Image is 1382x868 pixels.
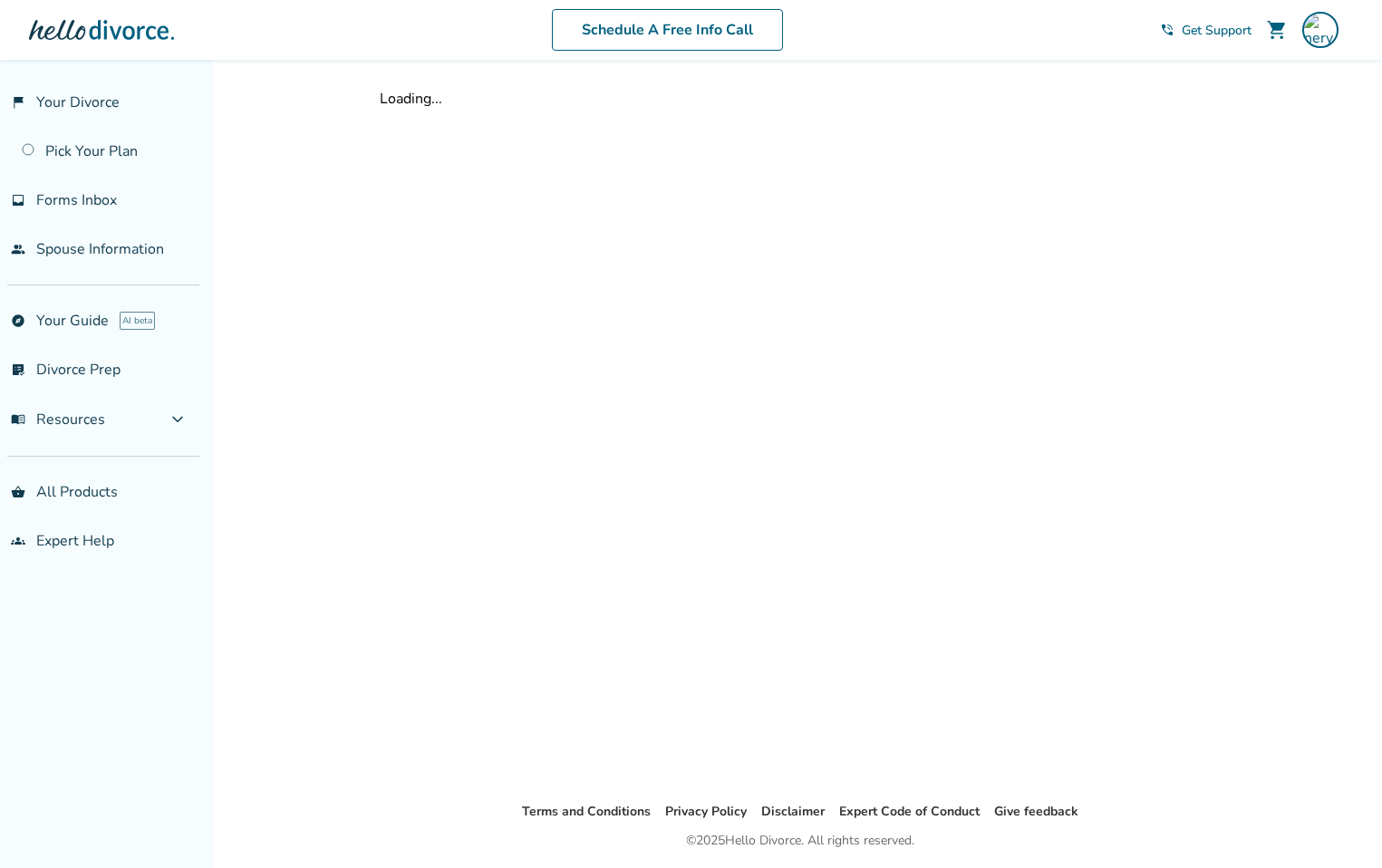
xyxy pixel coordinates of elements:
[120,312,155,330] span: AI beta
[11,410,105,429] span: Resources
[11,313,25,328] span: explore
[552,9,783,51] a: Schedule A Free Info Call
[11,193,25,207] span: inbox
[11,485,25,499] span: shopping_basket
[380,89,1221,109] div: Loading...
[36,190,117,210] span: Forms Inbox
[1302,12,1339,48] img: nery_s@live.com
[11,362,25,377] span: list_alt_check
[11,412,25,427] span: menu_book
[11,534,25,548] span: groups
[1182,22,1252,39] span: Get Support
[11,242,25,256] span: people
[994,801,1078,823] li: Give feedback
[686,830,914,852] div: © 2025 Hello Divorce. All rights reserved.
[665,803,747,820] a: Privacy Policy
[839,803,980,820] a: Expert Code of Conduct
[1266,19,1288,41] span: shopping_cart
[761,801,825,823] li: Disclaimer
[522,803,651,820] a: Terms and Conditions
[1160,23,1174,37] span: phone_in_talk
[11,95,25,110] span: flag_2
[1160,22,1252,39] a: phone_in_talkGet Support
[167,409,188,430] span: expand_more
